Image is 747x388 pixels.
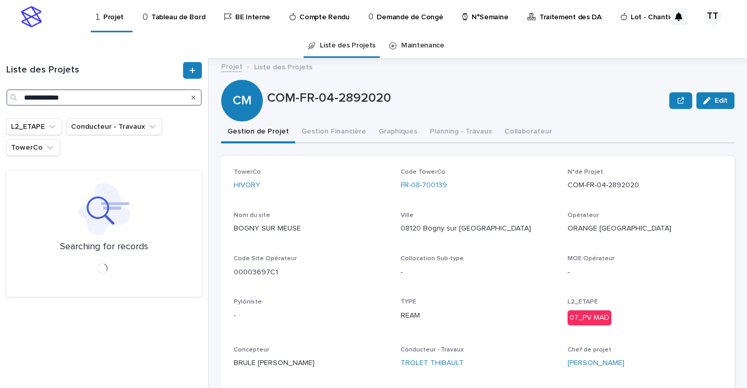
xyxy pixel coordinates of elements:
[498,122,558,143] button: Collaborateur
[234,358,388,369] p: BRULE [PERSON_NAME]
[234,223,388,234] p: BOGNY SUR MEUSE
[6,118,62,135] button: L2_ETAPE
[401,223,555,234] p: 08120 Bogny sur [GEOGRAPHIC_DATA]
[267,91,665,106] p: COM-FR-04-2892020
[6,139,60,156] button: TowerCo
[401,299,416,305] span: TYPE
[6,89,202,106] input: Search
[715,97,728,104] span: Edit
[401,256,464,262] span: Collocation Sub-type
[696,92,734,109] button: Edit
[568,347,611,353] span: Chef de projet
[234,169,261,175] span: TowerCo
[234,212,270,219] span: Nom du site
[60,241,148,253] p: Searching for records
[66,118,162,135] button: Conducteur - Travaux
[401,358,464,369] a: TROLET THIBAULT
[254,60,312,72] p: Liste des Projets
[234,267,388,278] p: 00003697C1
[704,8,721,25] div: TT
[401,212,414,219] span: Ville
[568,180,722,191] p: COM-FR-04-2892020
[568,267,722,278] p: -
[568,358,624,369] a: [PERSON_NAME]
[401,347,464,353] span: Conducteur - Travaux
[401,180,447,191] a: FR-08-700139
[234,310,388,321] p: -
[401,33,444,58] a: Maintenance
[568,223,722,234] p: ORANGE [GEOGRAPHIC_DATA]
[6,65,181,76] h1: Liste des Projets
[234,347,269,353] span: Concepteur
[221,122,295,143] button: Gestion de Projet
[372,122,424,143] button: Graphiques
[424,122,498,143] button: Planning - Travaux
[295,122,372,143] button: Gestion Financière
[568,310,611,325] div: 07_PV MAD
[568,256,615,262] span: MOE Opérateur
[568,299,598,305] span: L2_ETAPE
[234,256,297,262] span: Code Site Opérateur
[320,33,376,58] a: Liste des Projets
[21,6,42,27] img: stacker-logo-s-only.png
[401,267,555,278] p: -
[234,180,260,191] a: HIVORY
[234,299,262,305] span: Pylôniste
[221,51,263,108] div: CM
[401,169,445,175] span: Code TowerCo
[221,60,243,72] a: Projet
[568,169,603,175] span: N°de Projet
[568,212,599,219] span: Opérateur
[401,310,555,321] p: REAM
